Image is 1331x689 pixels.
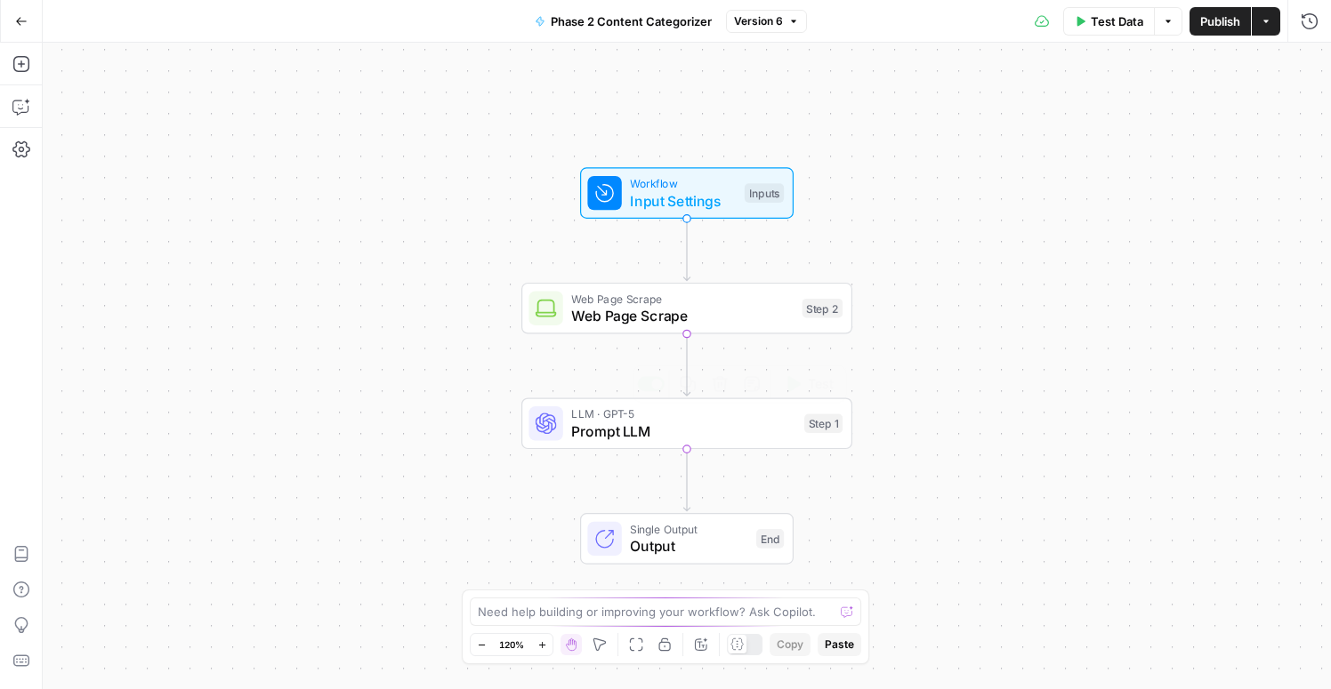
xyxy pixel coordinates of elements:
[551,12,712,30] span: Phase 2 Content Categorizer
[756,529,784,549] div: End
[571,405,795,422] span: LLM · GPT-5
[1063,7,1154,36] button: Test Data
[777,637,803,653] span: Copy
[571,421,795,442] span: Prompt LLM
[745,183,784,203] div: Inputs
[571,290,794,307] span: Web Page Scrape
[521,398,852,450] div: LLM · GPT-5Prompt LLMStep 1Test
[683,449,690,511] g: Edge from step_1 to end
[808,374,834,394] span: Test
[521,283,852,334] div: Web Page ScrapeWeb Page ScrapeStep 2
[630,175,736,192] span: Workflow
[521,167,852,219] div: WorkflowInput SettingsInputs
[571,305,794,326] span: Web Page Scrape
[804,414,843,434] div: Step 1
[825,637,854,653] span: Paste
[726,10,807,33] button: Version 6
[524,7,722,36] button: Phase 2 Content Categorizer
[499,637,524,652] span: 120%
[630,521,747,538] span: Single Output
[803,299,843,318] div: Step 2
[770,633,811,656] button: Copy
[521,513,852,565] div: Single OutputOutputEnd
[683,219,690,281] g: Edge from start to step_2
[818,633,861,656] button: Paste
[1190,7,1251,36] button: Publish
[1091,12,1143,30] span: Test Data
[630,190,736,212] span: Input Settings
[630,535,747,557] span: Output
[734,13,783,29] span: Version 6
[776,370,842,397] button: Test
[1200,12,1240,30] span: Publish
